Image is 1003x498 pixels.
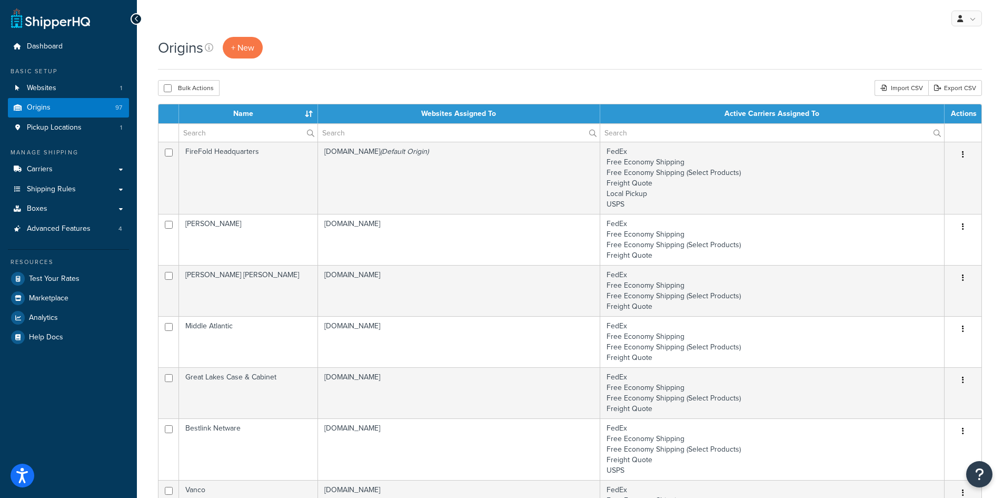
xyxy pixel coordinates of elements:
[8,308,129,327] a: Analytics
[928,80,982,96] a: Export CSV
[8,289,129,308] a: Marketplace
[8,148,129,157] div: Manage Shipping
[600,367,945,418] td: FedEx Free Economy Shipping Free Economy Shipping (Select Products) Freight Quote
[29,333,63,342] span: Help Docs
[158,80,220,96] button: Bulk Actions
[8,67,129,76] div: Basic Setup
[318,124,600,142] input: Search
[318,418,600,480] td: [DOMAIN_NAME]
[231,42,254,54] span: + New
[8,219,129,239] li: Advanced Features
[600,214,945,265] td: FedEx Free Economy Shipping Free Economy Shipping (Select Products) Freight Quote
[29,314,58,323] span: Analytics
[27,224,91,233] span: Advanced Features
[318,367,600,418] td: [DOMAIN_NAME]
[120,84,122,93] span: 1
[8,219,129,239] a: Advanced Features 4
[11,8,90,29] a: ShipperHQ Home
[8,328,129,347] a: Help Docs
[179,142,318,214] td: FireFold Headquarters
[223,37,263,58] a: + New
[945,104,981,123] th: Actions
[27,185,76,194] span: Shipping Rules
[8,180,129,199] a: Shipping Rules
[600,142,945,214] td: FedEx Free Economy Shipping Free Economy Shipping (Select Products) Freight Quote Local Pickup USPS
[118,224,122,233] span: 4
[29,294,68,303] span: Marketplace
[600,104,945,123] th: Active Carriers Assigned To
[8,160,129,179] a: Carriers
[875,80,928,96] div: Import CSV
[27,84,56,93] span: Websites
[179,367,318,418] td: Great Lakes Case & Cabinet
[318,142,600,214] td: [DOMAIN_NAME]
[8,118,129,138] a: Pickup Locations 1
[179,214,318,265] td: [PERSON_NAME]
[8,98,129,118] a: Origins 97
[179,316,318,367] td: Middle Atlantic
[120,123,122,132] span: 1
[8,199,129,219] a: Boxes
[318,265,600,316] td: [DOMAIN_NAME]
[600,265,945,316] td: FedEx Free Economy Shipping Free Economy Shipping (Select Products) Freight Quote
[27,123,82,132] span: Pickup Locations
[179,265,318,316] td: [PERSON_NAME] [PERSON_NAME]
[27,165,53,174] span: Carriers
[8,98,129,118] li: Origins
[8,269,129,288] a: Test Your Rates
[179,104,318,123] th: Name : activate to sort column ascending
[29,275,80,284] span: Test Your Rates
[27,204,47,213] span: Boxes
[600,316,945,367] td: FedEx Free Economy Shipping Free Economy Shipping (Select Products) Freight Quote
[8,79,129,98] li: Websites
[600,418,945,480] td: FedEx Free Economy Shipping Free Economy Shipping (Select Products) Freight Quote USPS
[600,124,944,142] input: Search
[179,418,318,480] td: Bestlink Netware
[318,104,600,123] th: Websites Assigned To
[8,79,129,98] a: Websites 1
[966,461,992,487] button: Open Resource Center
[380,146,429,157] i: (Default Origin)
[27,42,63,51] span: Dashboard
[8,118,129,138] li: Pickup Locations
[8,258,129,267] div: Resources
[318,214,600,265] td: [DOMAIN_NAME]
[8,37,129,56] a: Dashboard
[318,316,600,367] td: [DOMAIN_NAME]
[179,124,317,142] input: Search
[115,103,122,112] span: 97
[158,37,203,58] h1: Origins
[27,103,51,112] span: Origins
